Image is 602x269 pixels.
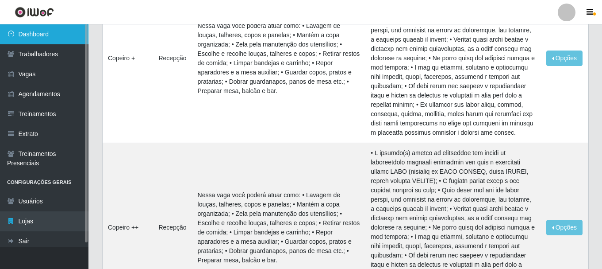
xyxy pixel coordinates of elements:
button: Opções [546,51,583,66]
button: Opções [546,220,583,235]
img: CoreUI Logo [15,7,54,18]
